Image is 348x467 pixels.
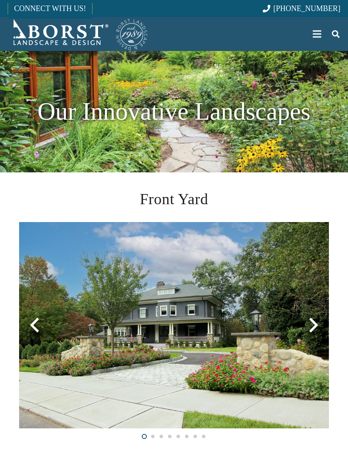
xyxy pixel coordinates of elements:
span: [PHONE_NUMBER] [273,4,340,13]
a: [PHONE_NUMBER] [263,4,340,13]
h1: Our Innovative Landscapes [19,93,329,130]
a: Menu [307,23,328,45]
img: IMG_1058-resized-1-1024x682.jpg [19,222,329,428]
h2: Front Yard [19,188,329,211]
a: Search [327,23,344,45]
a: Borst-Logo [8,17,149,51]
